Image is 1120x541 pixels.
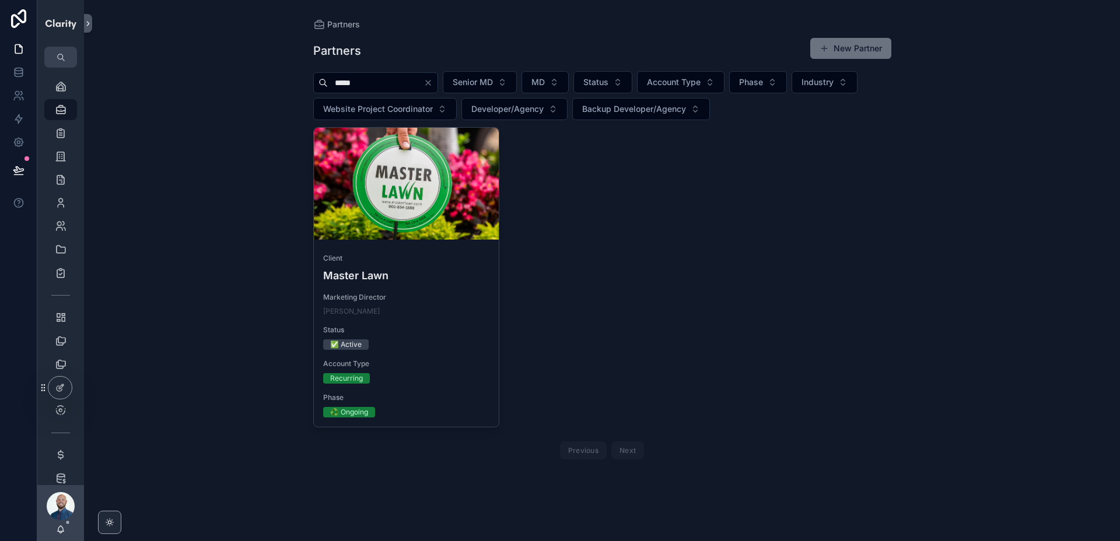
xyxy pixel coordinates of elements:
[330,407,368,417] div: ♻️ Ongoing
[471,103,544,115] span: Developer/Agency
[323,359,490,368] span: Account Type
[453,76,493,88] span: Senior MD
[582,103,686,115] span: Backup Developer/Agency
[810,38,891,59] button: New Partner
[330,339,362,350] div: ✅ Active
[323,268,490,283] h4: Master Lawn
[739,76,763,88] span: Phase
[583,76,608,88] span: Status
[531,76,545,88] span: MD
[573,71,632,93] button: Select Button
[313,19,360,30] a: Partners
[323,103,433,115] span: Website Project Coordinator
[323,307,380,316] a: [PERSON_NAME]
[792,71,857,93] button: Select Button
[443,71,517,93] button: Select Button
[323,393,490,402] span: Phase
[330,373,363,384] div: Recurring
[44,14,77,33] img: App logo
[314,128,499,240] div: DSC04960.webp
[323,293,490,302] span: Marketing Director
[323,254,490,263] span: Client
[423,78,437,87] button: Clear
[572,98,710,120] button: Select Button
[313,127,500,427] a: ClientMaster LawnMarketing Director[PERSON_NAME]Status✅ ActiveAccount TypeRecurringPhase♻️ Ongoing
[313,98,457,120] button: Select Button
[729,71,787,93] button: Select Button
[801,76,834,88] span: Industry
[647,76,701,88] span: Account Type
[1,56,22,77] iframe: Spotlight
[37,68,84,485] div: scrollable content
[323,325,490,335] span: Status
[461,98,568,120] button: Select Button
[327,19,360,30] span: Partners
[313,43,361,59] h1: Partners
[637,71,724,93] button: Select Button
[521,71,569,93] button: Select Button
